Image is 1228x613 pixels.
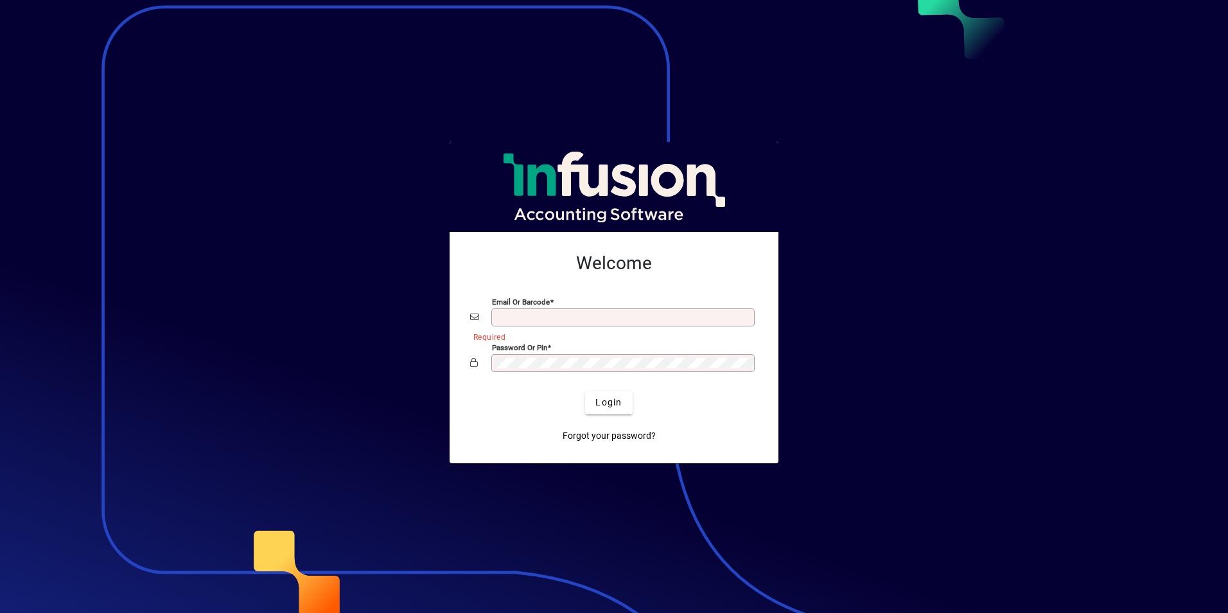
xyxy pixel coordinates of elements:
[492,342,547,351] mat-label: Password or Pin
[492,297,550,306] mat-label: Email or Barcode
[585,391,632,414] button: Login
[470,253,758,274] h2: Welcome
[473,330,748,343] mat-error: Required
[595,396,622,409] span: Login
[563,429,656,443] span: Forgot your password?
[557,425,661,448] a: Forgot your password?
